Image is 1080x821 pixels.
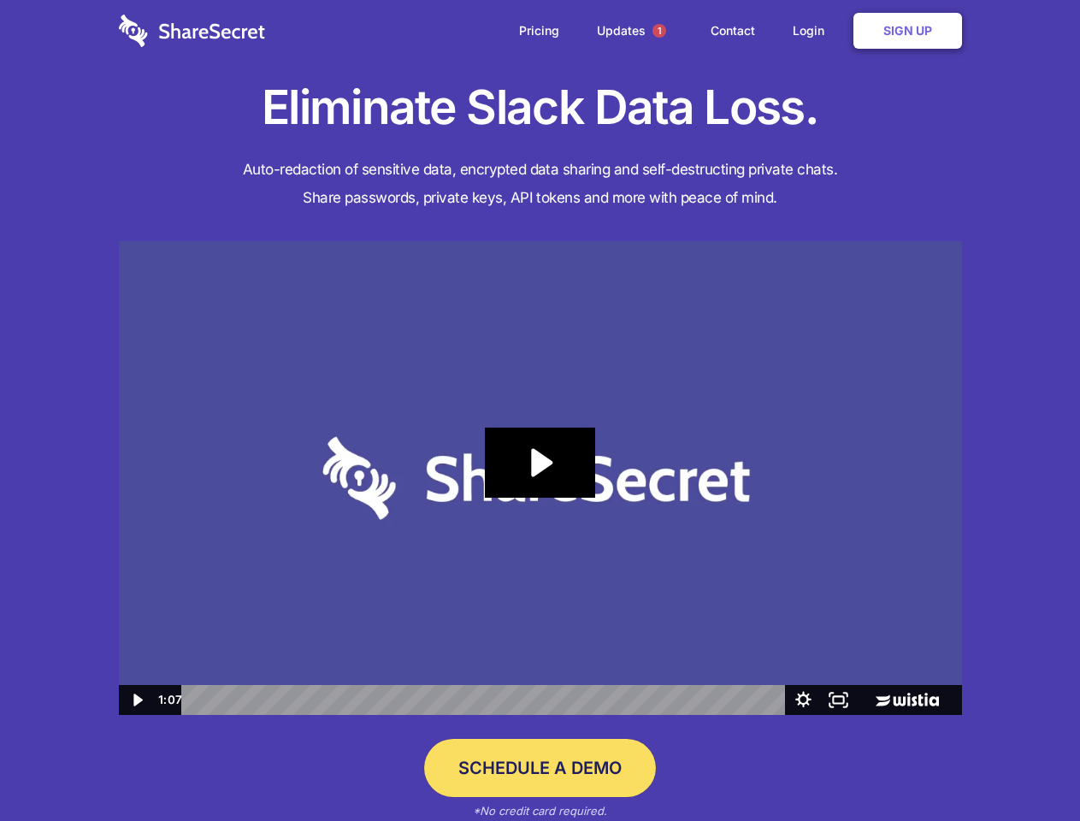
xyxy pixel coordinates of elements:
a: Pricing [502,4,576,57]
iframe: Drift Widget Chat Controller [994,735,1059,800]
a: Login [776,4,850,57]
a: Contact [693,4,772,57]
img: Sharesecret [119,241,962,716]
h4: Auto-redaction of sensitive data, encrypted data sharing and self-destructing private chats. Shar... [119,156,962,212]
button: Play Video [119,685,154,715]
h1: Eliminate Slack Data Loss. [119,77,962,139]
img: logo-wordmark-white-trans-d4663122ce5f474addd5e946df7df03e33cb6a1c49d2221995e7729f52c070b2.svg [119,15,265,47]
